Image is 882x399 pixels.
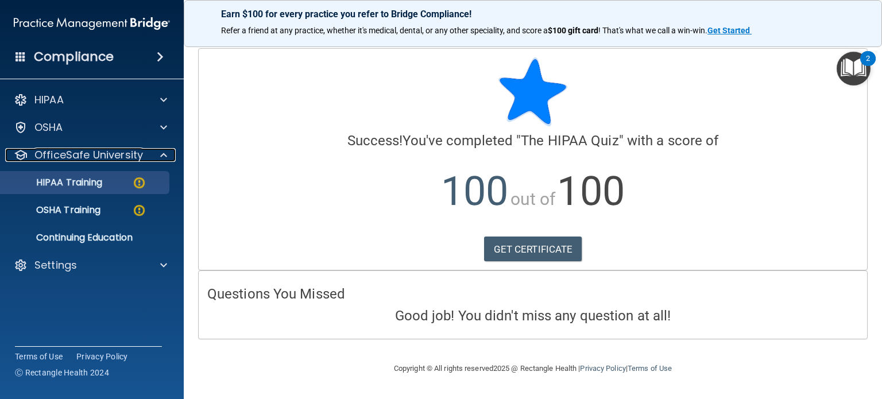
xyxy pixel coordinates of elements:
div: 2 [866,59,870,73]
h4: Good job! You didn't miss any question at all! [207,308,858,323]
p: HIPAA [34,93,64,107]
a: Privacy Policy [580,364,625,373]
img: PMB logo [14,12,170,35]
a: Privacy Policy [76,351,128,362]
p: OfficeSafe University [34,148,143,162]
a: OfficeSafe University [14,148,167,162]
a: Terms of Use [15,351,63,362]
h4: Questions You Missed [207,286,858,301]
h4: You've completed " " with a score of [207,133,858,148]
a: OSHA [14,121,167,134]
span: ! That's what we call a win-win. [598,26,707,35]
p: HIPAA Training [7,177,102,188]
span: out of [510,189,556,209]
strong: Get Started [707,26,750,35]
button: Open Resource Center, 2 new notifications [837,52,871,86]
span: Ⓒ Rectangle Health 2024 [15,367,109,378]
span: 100 [557,168,624,215]
div: Copyright © All rights reserved 2025 @ Rectangle Health | | [323,350,742,387]
h4: Compliance [34,49,114,65]
p: OSHA [34,121,63,134]
p: Earn $100 for every practice you refer to Bridge Compliance! [221,9,845,20]
a: GET CERTIFICATE [484,237,582,262]
span: The HIPAA Quiz [521,133,618,149]
strong: $100 gift card [548,26,598,35]
span: Refer a friend at any practice, whether it's medical, dental, or any other speciality, and score a [221,26,548,35]
p: Continuing Education [7,232,164,243]
p: OSHA Training [7,204,100,216]
a: Get Started [707,26,752,35]
p: Settings [34,258,77,272]
img: blue-star-rounded.9d042014.png [498,57,567,126]
img: warning-circle.0cc9ac19.png [132,203,146,218]
a: Settings [14,258,167,272]
span: Success! [347,133,403,149]
a: HIPAA [14,93,167,107]
a: Terms of Use [628,364,672,373]
img: warning-circle.0cc9ac19.png [132,176,146,190]
span: 100 [441,168,508,215]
